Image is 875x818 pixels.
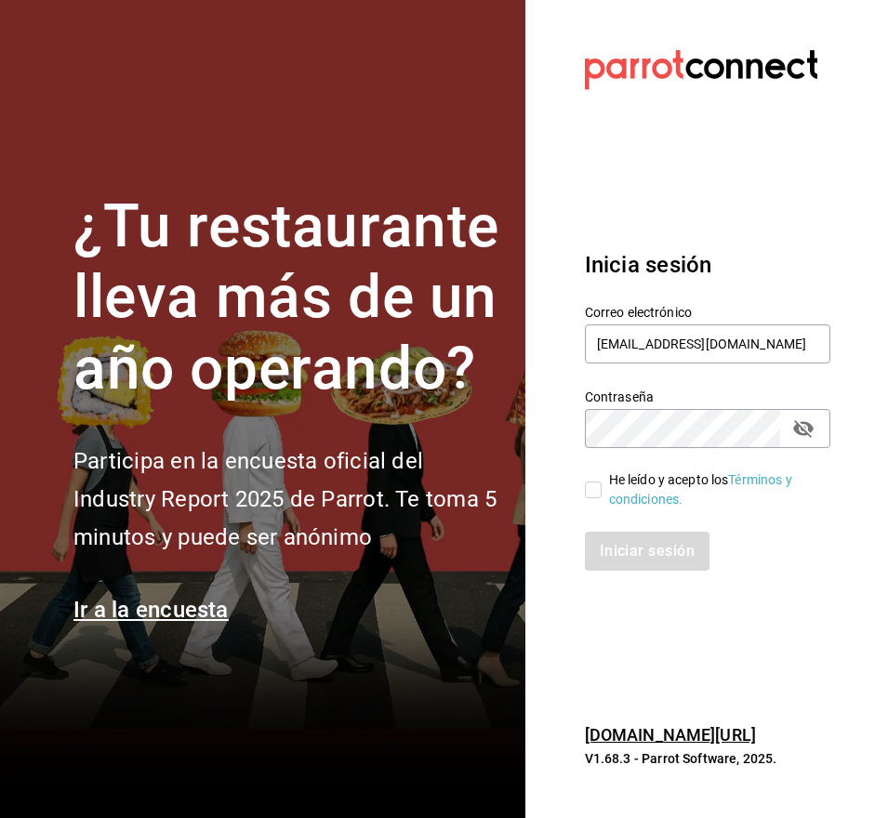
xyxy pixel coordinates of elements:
[585,248,830,282] h3: Inicia sesión
[585,749,830,768] p: V1.68.3 - Parrot Software, 2025.
[585,324,830,363] input: Ingresa tu correo electrónico
[585,725,756,745] a: [DOMAIN_NAME][URL]
[73,191,503,405] h1: ¿Tu restaurante lleva más de un año operando?
[585,389,830,402] label: Contraseña
[73,442,503,556] h2: Participa en la encuesta oficial del Industry Report 2025 de Parrot. Te toma 5 minutos y puede se...
[788,413,819,444] button: passwordField
[609,472,792,507] a: Términos y condiciones.
[609,470,815,509] div: He leído y acepto los
[73,597,229,623] a: Ir a la encuesta
[585,305,830,318] label: Correo electrónico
